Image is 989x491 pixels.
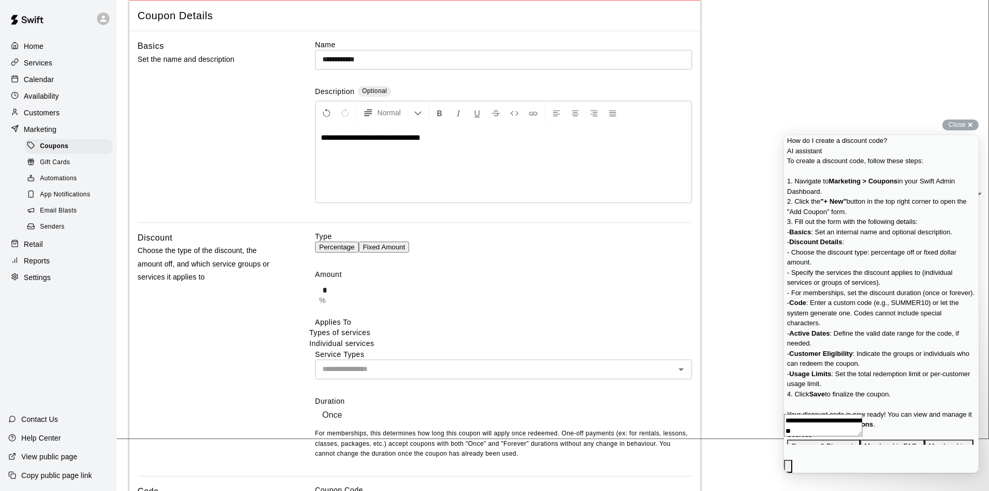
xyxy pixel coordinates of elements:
a: Customers [8,105,109,121]
div: Senders [25,220,113,234]
div: Automations [25,171,113,186]
button: Format Strikethrough [487,103,505,122]
a: Services [8,55,109,71]
label: Description [315,86,355,98]
h6: Discount [138,231,172,245]
span: Coupon Details [138,9,692,23]
a: App Notifications [25,187,117,203]
a: Retail [8,236,109,252]
p: Copy public page link [21,470,92,481]
button: Format Italics [450,103,467,122]
p: Home [24,41,44,51]
h6: Basics [138,39,164,53]
button: Right Align [585,103,603,122]
label: Type [315,231,692,242]
p: % [319,295,326,306]
button: Insert Link [524,103,542,122]
div: App Notifications [25,188,113,202]
a: Settings [8,270,109,285]
a: Marketing [8,122,109,137]
a: Gift Cards [25,154,117,170]
label: Applies To [315,317,692,327]
p: Services [24,58,52,68]
button: Center Align [566,103,584,122]
a: Senders [25,219,117,235]
div: Email Blasts [25,204,113,218]
button: Fixed Amount [359,242,410,253]
p: Choose the type of the discount, the amount off, and which service groups or services it applies to [138,244,282,284]
p: Customers [24,108,60,118]
a: Availability [8,88,109,104]
span: Email Blasts [40,206,77,216]
button: Percentage [315,242,359,253]
p: Availability [24,91,59,101]
button: Undo [318,103,335,122]
button: Insert Code [506,103,523,122]
p: Contact Us [21,414,58,424]
p: Help Center [21,433,61,443]
span: App Notifications [40,190,90,200]
span: Optional [362,87,387,95]
span: Automations [40,174,77,184]
span: Types of services [309,327,371,338]
label: Duration [315,396,692,406]
div: Gift Cards [25,155,113,170]
p: Settings [24,272,51,283]
label: Amount [315,269,692,280]
button: Formatting Options [359,103,426,122]
p: Set the name and description [138,53,282,66]
div: Once [315,406,716,427]
a: Coupons [25,138,117,154]
button: Justify Align [604,103,621,122]
p: Marketing [24,124,57,135]
p: For memberships, this determines how long this coupon will apply once redeemed. One-off payments ... [315,429,692,460]
button: Left Align [548,103,565,122]
a: Home [8,38,109,54]
a: Calendar [8,72,109,87]
button: Open [674,362,688,377]
a: Reports [8,253,109,269]
iframe: Help Scout Beacon - Live Chat, Contact Form, and Knowledge Base [784,135,979,473]
label: Name [315,39,692,50]
span: Gift Cards [40,157,70,168]
button: Format Underline [468,103,486,122]
span: Individual services [309,338,374,349]
p: View public page [21,452,77,462]
span: Normal [377,108,414,118]
p: Reports [24,256,50,266]
span: Coupons [40,141,69,152]
span: Close [949,121,966,128]
button: Format Bold [431,103,449,122]
span: Senders [40,222,65,232]
div: Coupons [25,139,113,154]
p: Calendar [24,74,54,85]
a: Automations [25,171,117,187]
label: Service Types [315,350,364,359]
button: Close [942,120,979,130]
a: Email Blasts [25,203,117,219]
button: Redo [336,103,354,122]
